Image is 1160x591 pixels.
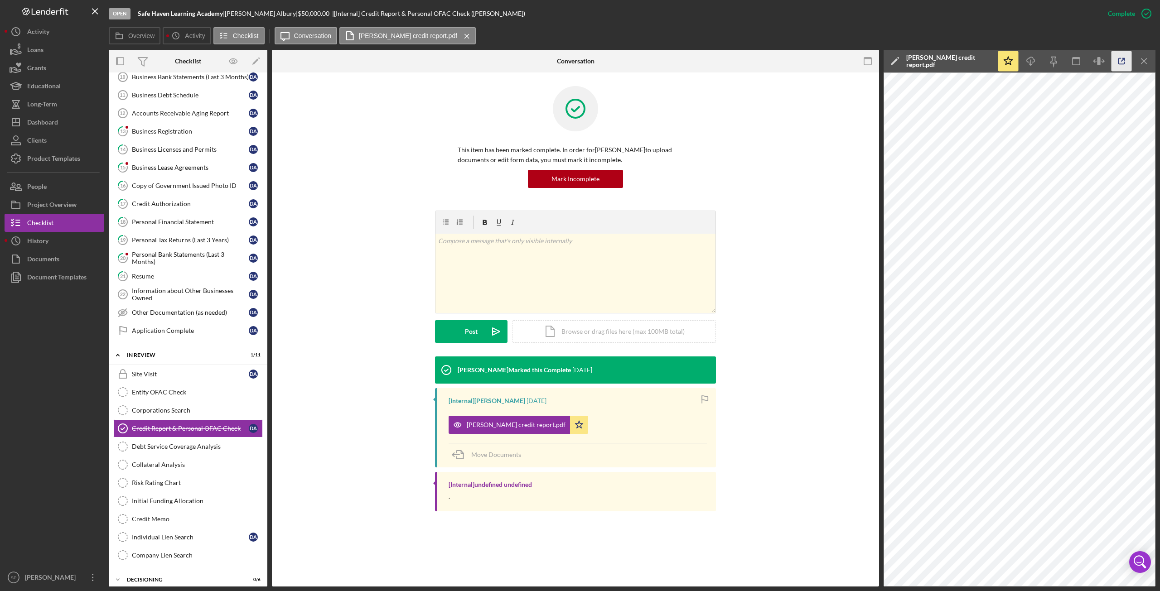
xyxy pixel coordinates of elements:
a: 10Business Bank Statements (Last 3 Months)DA [113,68,263,86]
b: Safe Haven Learning Academy [138,10,223,17]
div: D A [249,235,258,245]
div: Information about Other Businesses Owned [132,287,249,302]
button: Loans [5,41,104,59]
a: Document Templates [5,268,104,286]
label: Checklist [233,32,259,39]
div: Complete [1108,5,1135,23]
a: Other Documentation (as needed)DA [113,303,263,322]
button: Clients [5,131,104,149]
tspan: 16 [120,183,126,188]
button: Complete [1099,5,1155,23]
button: Long-Term [5,95,104,113]
a: 20Personal Bank Statements (Last 3 Months)DA [113,249,263,267]
button: Project Overview [5,196,104,214]
div: Corporations Search [132,407,262,414]
div: D A [249,370,258,379]
div: Activity [27,23,49,43]
div: Credit Report & Personal OFAC Check [132,425,249,432]
button: Post [435,320,507,343]
a: 16Copy of Government Issued Photo IDDA [113,177,263,195]
a: 21ResumeDA [113,267,263,285]
div: D A [249,254,258,263]
div: Post [465,320,478,343]
button: Checklist [213,27,265,44]
div: Risk Rating Chart [132,479,262,486]
div: Collateral Analysis [132,461,262,468]
a: Debt Service Coverage Analysis [113,437,263,456]
div: Business Registration [132,128,249,135]
div: D A [249,181,258,190]
div: Checklist [27,214,53,234]
label: Conversation [294,32,332,39]
div: Credit Authorization [132,200,249,207]
button: [PERSON_NAME] credit report.pdf [449,416,588,434]
div: [PERSON_NAME] Marked this Complete [458,366,571,374]
div: D A [249,424,258,433]
div: History [27,232,48,252]
button: Dashboard [5,113,104,131]
div: Product Templates [27,149,80,170]
div: Debt Service Coverage Analysis [132,443,262,450]
div: 0 / 6 [244,577,261,582]
div: People [27,178,47,198]
a: 19Personal Tax Returns (Last 3 Years)DA [113,231,263,249]
div: D A [249,91,258,100]
text: SP [11,575,17,580]
a: Activity [5,23,104,41]
a: Application CompleteDA [113,322,263,340]
label: [PERSON_NAME] credit report.pdf [359,32,457,39]
div: D A [249,163,258,172]
div: Copy of Government Issued Photo ID [132,182,249,189]
a: 17Credit AuthorizationDA [113,195,263,213]
div: Mark Incomplete [551,170,599,188]
div: Clients [27,131,47,152]
div: Documents [27,250,59,270]
div: D A [249,127,258,136]
a: People [5,178,104,196]
div: | [138,10,225,17]
tspan: 11 [120,92,125,98]
div: Open [109,8,130,19]
div: Application Complete [132,327,249,334]
a: 14Business Licenses and PermitsDA [113,140,263,159]
div: D A [249,272,258,281]
div: [PERSON_NAME] credit report.pdf [906,54,992,68]
button: Move Documents [449,443,530,466]
a: 11Business Debt ScheduleDA [113,86,263,104]
button: Educational [5,77,104,95]
tspan: 20 [120,255,126,261]
div: Initial Funding Allocation [132,497,262,505]
a: Grants [5,59,104,77]
tspan: 18 [120,219,126,225]
tspan: 17 [120,201,126,207]
div: In Review [127,352,238,358]
tspan: 15 [120,164,126,170]
div: [Internal] undefined undefined [449,481,532,488]
div: Entity OFAC Check [132,389,262,396]
div: Individual Lien Search [132,533,249,541]
div: D A [249,109,258,118]
div: Other Documentation (as needed) [132,309,249,316]
button: Product Templates [5,149,104,168]
a: 15Business Lease AgreementsDA [113,159,263,177]
button: Checklist [5,214,104,232]
a: Credit Report & Personal OFAC CheckDA [113,419,263,437]
button: Documents [5,250,104,268]
a: Individual Lien SearchDA [113,528,263,546]
a: Collateral Analysis [113,456,263,474]
div: D A [249,72,258,82]
a: Credit Memo [113,510,263,528]
span: Move Documents [471,451,521,458]
a: Initial Funding Allocation [113,492,263,510]
div: Personal Tax Returns (Last 3 Years) [132,236,249,244]
button: SP[PERSON_NAME] [5,568,104,586]
button: History [5,232,104,250]
div: Site Visit [132,370,249,378]
div: Educational [27,77,61,97]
